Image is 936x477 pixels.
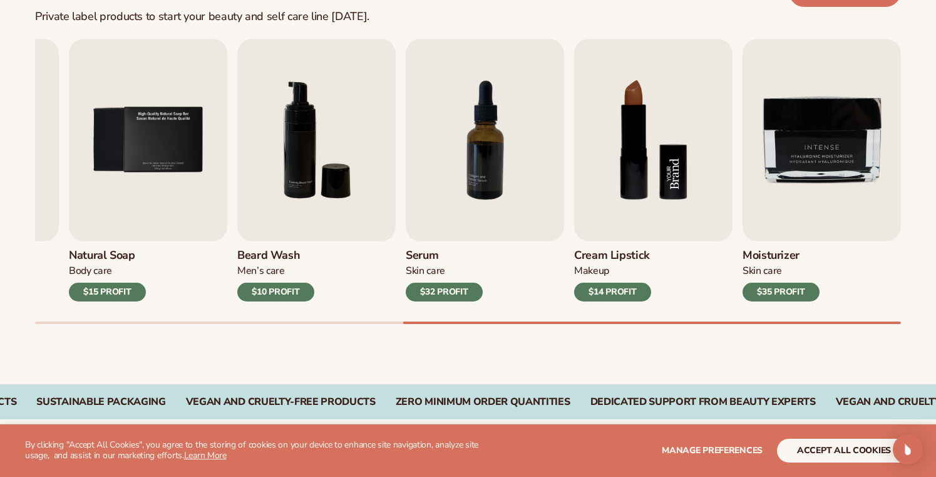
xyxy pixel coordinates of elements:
div: $15 PROFIT [69,283,146,301]
div: SUSTAINABLE PACKAGING [36,396,165,408]
a: 8 / 9 [574,39,733,301]
a: 5 / 9 [69,39,227,301]
div: ZERO MINIMUM ORDER QUANTITIES [396,396,570,408]
a: Learn More [184,449,227,461]
div: $10 PROFIT [237,283,314,301]
div: DEDICATED SUPPORT FROM BEAUTY EXPERTS [590,396,816,408]
h3: Natural Soap [69,249,146,263]
h3: Beard Wash [237,249,314,263]
img: Shopify Image 9 [574,39,733,241]
div: Skin Care [743,265,820,278]
h3: Serum [406,249,483,263]
a: 6 / 9 [237,39,396,301]
div: $35 PROFIT [743,283,820,301]
div: Makeup [574,265,651,278]
div: $32 PROFIT [406,283,483,301]
div: $14 PROFIT [574,283,651,301]
button: Manage preferences [662,439,763,463]
button: accept all cookies [777,439,911,463]
div: Skin Care [406,265,483,278]
div: Private label products to start your beauty and self care line [DATE]. [35,10,369,24]
a: 9 / 9 [743,39,901,301]
h3: Cream Lipstick [574,249,651,263]
a: 7 / 9 [406,39,564,301]
div: Body Care [69,265,146,278]
h3: Moisturizer [743,249,820,263]
p: By clicking "Accept All Cookies", you agree to the storing of cookies on your device to enhance s... [25,440,503,461]
span: Manage preferences [662,444,763,456]
div: VEGAN AND CRUELTY-FREE PRODUCTS [186,396,376,408]
div: Open Intercom Messenger [893,434,923,464]
div: Men’s Care [237,265,314,278]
